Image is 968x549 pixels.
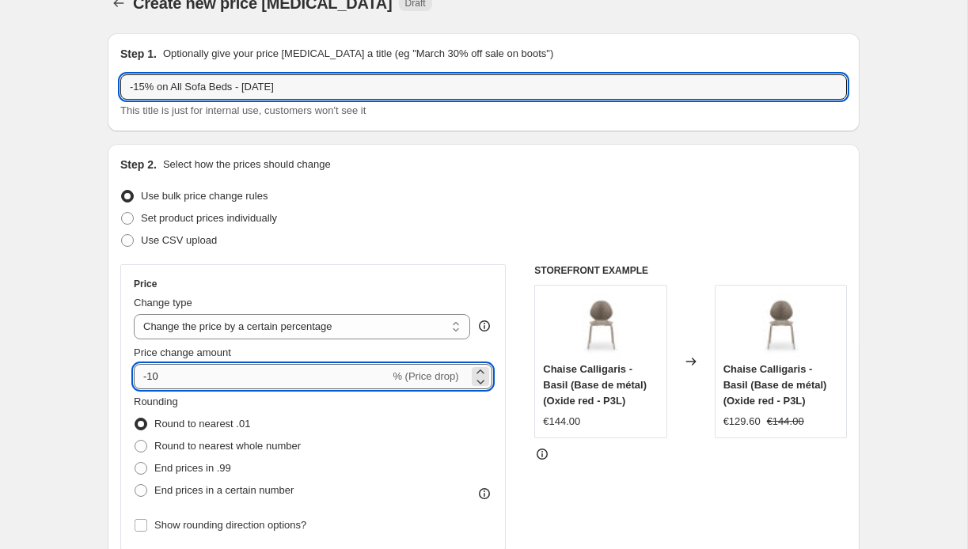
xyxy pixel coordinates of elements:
[543,363,647,407] span: Chaise Calligaris - Basil (Base de métal) (Oxide red - P3L)
[120,157,157,172] h2: Step 2.
[154,462,231,474] span: End prices in .99
[134,346,231,358] span: Price change amount
[134,396,178,407] span: Rounding
[154,440,301,452] span: Round to nearest whole number
[543,414,580,430] div: €144.00
[534,264,847,277] h6: STOREFRONT EXAMPLE
[141,234,217,246] span: Use CSV upload
[767,414,804,430] strike: €144.00
[163,46,553,62] p: Optionally give your price [MEDICAL_DATA] a title (eg "March 30% off sale on boots")
[393,370,458,382] span: % (Price drop)
[134,278,157,290] h3: Price
[163,157,331,172] p: Select how the prices should change
[723,414,761,430] div: €129.60
[141,212,277,224] span: Set product prices individually
[154,484,294,496] span: End prices in a certain number
[141,190,268,202] span: Use bulk price change rules
[723,363,827,407] span: Chaise Calligaris - Basil (Base de métal) (Oxide red - P3L)
[749,293,812,357] img: 24212_80x.jpg
[120,46,157,62] h2: Step 1.
[120,74,847,100] input: 30% off holiday sale
[134,364,389,389] input: -15
[569,293,632,357] img: 24212_80x.jpg
[134,297,192,309] span: Change type
[154,418,250,430] span: Round to nearest .01
[476,318,492,334] div: help
[120,104,366,116] span: This title is just for internal use, customers won't see it
[154,519,306,531] span: Show rounding direction options?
